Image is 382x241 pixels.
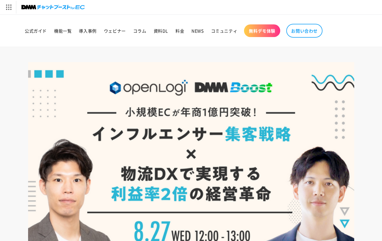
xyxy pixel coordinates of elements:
[21,3,85,11] img: チャットブーストforEC
[104,28,126,33] span: ウェビナー
[25,28,47,33] span: 公式ガイド
[244,24,280,37] a: 無料デモ体験
[1,1,16,14] img: サービス
[188,24,207,37] a: NEWS
[291,28,318,33] span: お問い合わせ
[207,24,241,37] a: コミュニティ
[75,24,100,37] a: 導入事例
[172,24,188,37] a: 料金
[50,24,75,37] a: 機能一覧
[175,28,184,33] span: 料金
[191,28,204,33] span: NEWS
[54,28,72,33] span: 機能一覧
[133,28,146,33] span: コラム
[150,24,172,37] a: 資料DL
[154,28,168,33] span: 資料DL
[79,28,96,33] span: 導入事例
[21,24,50,37] a: 公式ガイド
[130,24,150,37] a: コラム
[286,24,323,38] a: お問い合わせ
[211,28,238,33] span: コミュニティ
[100,24,130,37] a: ウェビナー
[249,28,275,33] span: 無料デモ体験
